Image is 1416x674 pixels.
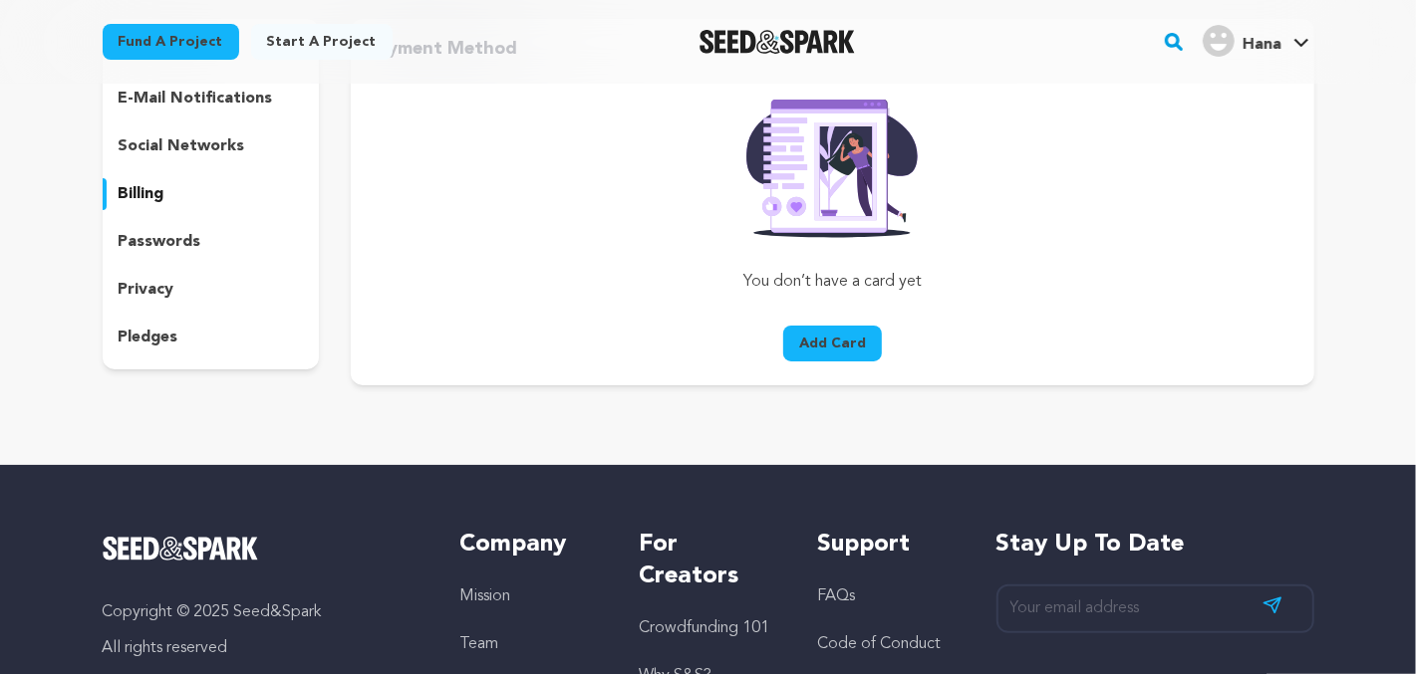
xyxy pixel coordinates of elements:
[103,130,320,162] button: social networks
[1203,25,1235,57] img: user.png
[1203,25,1281,57] div: Hana's Profile
[251,24,393,60] a: Start a project
[1199,21,1313,63] span: Hana's Profile
[817,636,941,652] a: Code of Conduct
[996,529,1314,561] h5: Stay up to date
[119,87,273,111] p: e-mail notifications
[639,620,769,636] a: Crowdfunding 101
[700,30,856,54] a: Seed&Spark Homepage
[103,24,239,60] a: Fund a project
[119,326,178,349] p: pledges
[119,134,245,158] p: social networks
[103,178,320,210] button: billing
[1243,37,1281,53] span: Hana
[103,226,320,258] button: passwords
[103,322,320,353] button: pledges
[817,529,956,561] h5: Support
[119,182,164,206] p: billing
[996,584,1314,633] input: Your email address
[1199,21,1313,57] a: Hana's Profile
[103,537,259,561] img: Seed&Spark Logo
[600,270,1065,294] p: You don’t have a card yet
[103,83,320,114] button: e-mail notifications
[459,636,498,652] a: Team
[817,588,855,604] a: FAQs
[783,326,882,361] button: Add Card
[700,30,856,54] img: Seed&Spark Logo Dark Mode
[459,588,510,604] a: Mission
[103,537,421,561] a: Seed&Spark Homepage
[459,529,598,561] h5: Company
[639,529,777,592] h5: For Creators
[103,636,421,660] p: All rights reserved
[730,87,934,238] img: Seed&Spark Rafiki Image
[103,600,421,624] p: Copyright © 2025 Seed&Spark
[103,274,320,306] button: privacy
[119,278,174,302] p: privacy
[119,230,201,254] p: passwords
